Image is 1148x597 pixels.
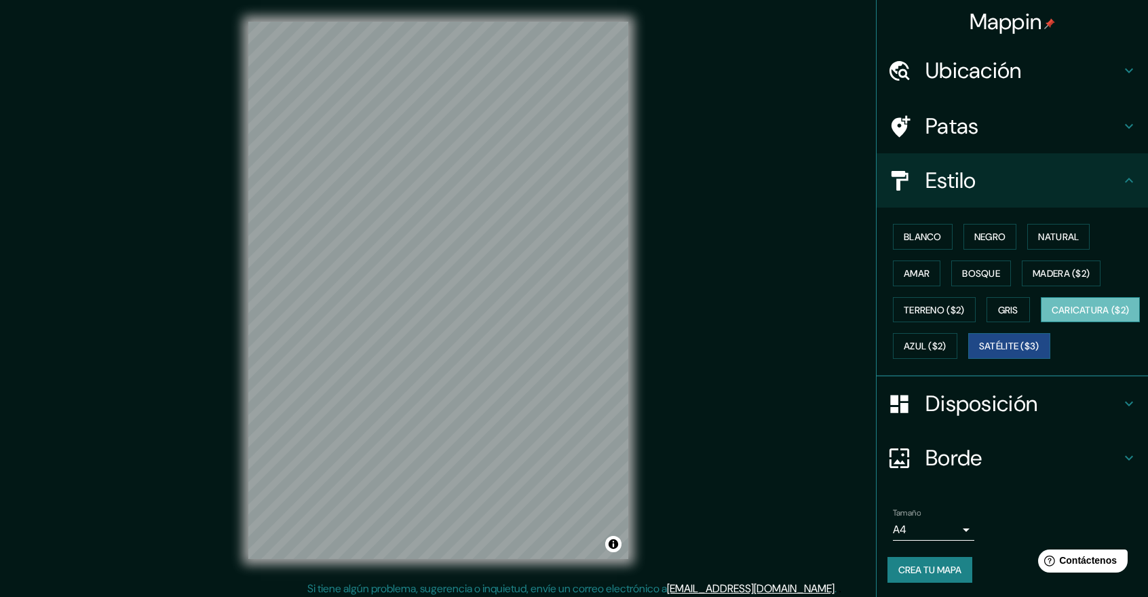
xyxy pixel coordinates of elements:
button: Amar [893,261,940,286]
font: Madera ($2) [1033,267,1090,280]
font: . [839,581,841,596]
button: Azul ($2) [893,333,957,359]
font: Mappin [970,7,1042,36]
font: Caricatura ($2) [1052,304,1130,316]
button: Natural [1027,224,1090,250]
div: Patas [877,99,1148,153]
div: A4 [893,519,974,541]
font: Azul ($2) [904,341,946,353]
font: Negro [974,231,1006,243]
font: Bosque [962,267,1000,280]
font: . [835,581,837,596]
font: A4 [893,522,906,537]
button: Activar o desactivar atribución [605,536,621,552]
button: Bosque [951,261,1011,286]
div: Disposición [877,377,1148,431]
button: Negro [963,224,1017,250]
canvas: Mapa [248,22,628,559]
font: Ubicación [925,56,1022,85]
font: Borde [925,444,982,472]
font: Si tiene algún problema, sugerencia o inquietud, envíe un correo electrónico a [307,581,667,596]
font: Terreno ($2) [904,304,965,316]
font: Crea tu mapa [898,564,961,576]
button: Satélite ($3) [968,333,1050,359]
button: Madera ($2) [1022,261,1101,286]
button: Crea tu mapa [887,557,972,583]
a: [EMAIL_ADDRESS][DOMAIN_NAME] [667,581,835,596]
div: Estilo [877,153,1148,208]
img: pin-icon.png [1044,18,1055,29]
font: Gris [998,304,1018,316]
div: Ubicación [877,43,1148,98]
font: Blanco [904,231,942,243]
button: Blanco [893,224,953,250]
font: Estilo [925,166,976,195]
button: Caricatura ($2) [1041,297,1141,323]
font: . [837,581,839,596]
font: Satélite ($3) [979,341,1039,353]
button: Gris [987,297,1030,323]
font: Disposición [925,389,1037,418]
button: Terreno ($2) [893,297,976,323]
font: Amar [904,267,930,280]
iframe: Lanzador de widgets de ayuda [1027,544,1133,582]
font: Patas [925,112,979,140]
font: Natural [1038,231,1079,243]
font: Tamaño [893,507,921,518]
div: Borde [877,431,1148,485]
